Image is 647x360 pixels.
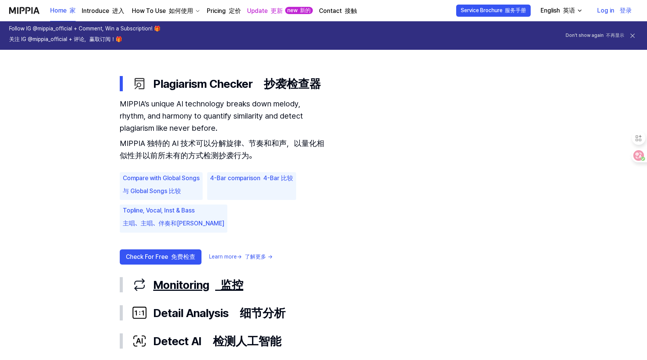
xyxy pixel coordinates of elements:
font: 新的 [300,7,311,13]
font: 主唱、主唱、伴奏和[PERSON_NAME] [123,220,224,227]
button: Monitoring 监控 [120,271,527,299]
div: new [285,7,313,14]
div: Detect AI [132,333,527,349]
font: 监控 [220,278,243,292]
font: 进入 [112,7,124,14]
font: 如何使用 [169,7,193,14]
font: 4-Bar 比较 [263,174,293,182]
font: 与 Global Songs 比较 [123,187,181,195]
div: MIPPIA’s unique AI technology breaks down melody, rhythm, and harmony to quantify similarity and ... [120,98,325,165]
font: 服务手册 [505,7,526,13]
font: 抄袭检查器 [264,77,321,90]
button: Plagiarism Checker 抄袭检查器 [120,70,527,98]
font: MIPPIA 独特的 AI 技术可以分解旋律、节奏和和声，以量化相似性并以前所未有的方式检测抄袭行为。 [120,139,324,160]
font: 接触 [345,7,357,14]
font: 登录 [620,7,632,14]
div: Plagiarism Checker 抄袭检查器 [120,98,527,271]
button: How To Use 如何使用 [130,6,201,16]
button: Check For Free 免费检查 [120,249,201,265]
button: English 英语 [534,3,587,18]
font: 细节分析 [240,306,285,320]
a: Update 更新 [247,6,283,16]
font: 定价 [229,7,241,14]
a: Pricing 定价 [207,6,241,16]
font: 家 [70,7,76,14]
button: Don't show again 不再显示 [566,32,624,39]
div: Detail Analysis [132,305,527,321]
a: Introduce 进入 [82,6,124,16]
div: Monitoring [132,277,527,293]
div: English [539,6,577,15]
font: 英语 [563,7,575,14]
button: Detect AI 检测人工智能 [120,327,527,355]
font: 关注 IG @mippia_official + 评论，赢取订阅！🎁 [9,36,122,42]
a: Contact 接触 [319,6,357,16]
font: 检测人工智能 [213,334,281,348]
div: Plagiarism Checker [132,76,527,92]
h1: Follow IG @mippia_official + Comment, Win a Subscription! 🎁 [9,25,160,46]
button: Service Brochure 服务手册 [456,5,531,17]
a: Learn more→ 了解更多 → [209,253,273,261]
div: How To Use [130,6,195,16]
div: Topline, Vocal, Inst & Bass [120,205,227,232]
button: Detail Analysis 细节分析 [120,299,527,327]
font: 更新 [271,7,283,14]
font: 不再显示 [606,33,624,38]
font: 了解更多 → [245,254,273,260]
div: Compare with Global Songs [120,172,203,200]
font: 免费检查 [171,253,195,260]
a: Home 家 [50,0,76,21]
div: 4-Bar comparison [207,172,296,200]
